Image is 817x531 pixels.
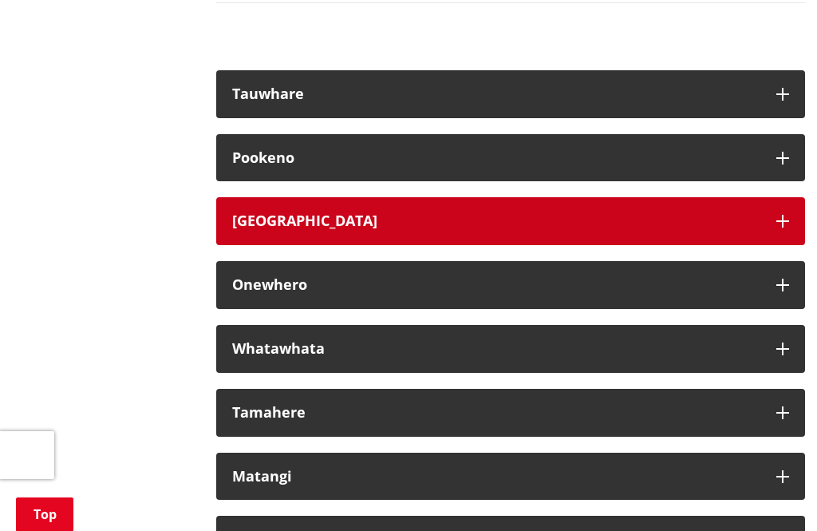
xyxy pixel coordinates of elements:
button: Whatawhata [216,325,805,373]
button: Matangi [216,453,805,501]
div: Onewhero [232,277,760,293]
div: Whatawhata [232,341,760,357]
button: [GEOGRAPHIC_DATA] [216,197,805,245]
iframe: Messenger Launcher [744,464,801,521]
button: Onewhero [216,261,805,309]
button: Tauwhare [216,70,805,118]
a: Top [16,497,73,531]
div: Pookeno [232,150,760,166]
div: Matangi [232,469,760,485]
button: Pookeno [216,134,805,182]
button: Tamahere [216,389,805,437]
div: Tamahere [232,405,760,421]
strong: Tauwhare [232,84,304,103]
div: [GEOGRAPHIC_DATA] [232,213,760,229]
